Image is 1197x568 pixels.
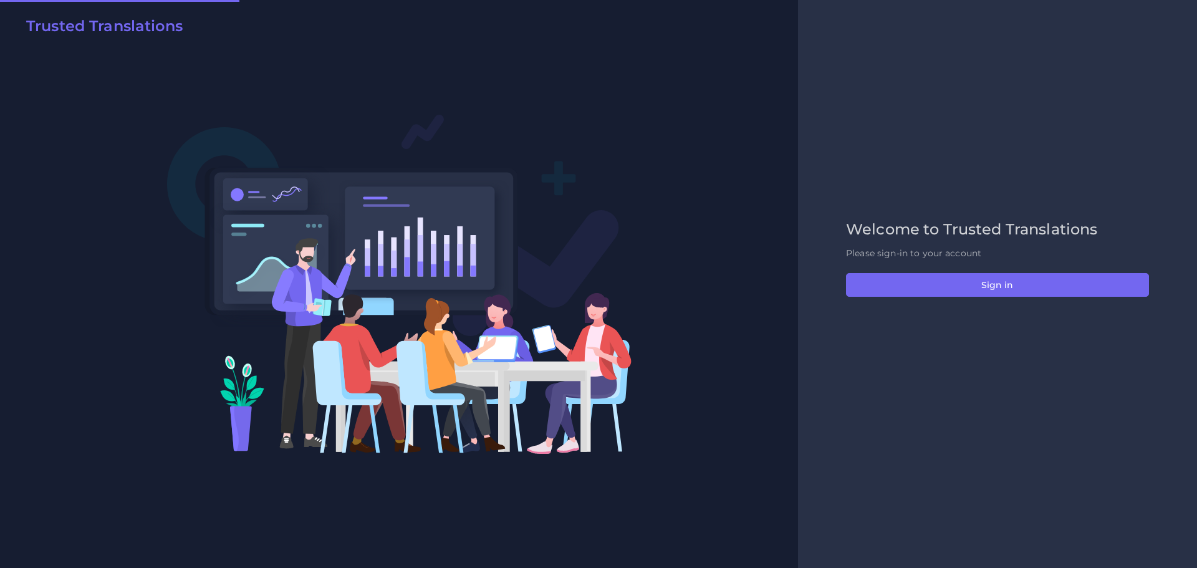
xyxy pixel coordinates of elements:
img: Login V2 [166,113,632,455]
p: Please sign-in to your account [846,247,1149,260]
h2: Welcome to Trusted Translations [846,221,1149,239]
h2: Trusted Translations [26,17,183,36]
a: Trusted Translations [17,17,183,40]
button: Sign in [846,273,1149,297]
